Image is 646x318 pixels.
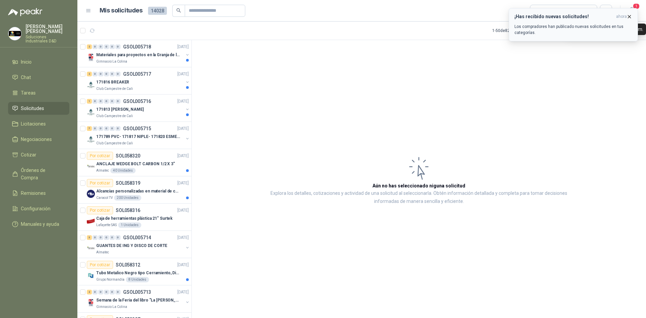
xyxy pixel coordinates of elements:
[177,98,189,105] p: [DATE]
[87,234,190,255] a: 3 0 0 0 0 0 GSOL005714[DATE] Company LogoGUANTES DE ING Y DISCO DE CORTEAlmatec
[115,290,120,294] div: 0
[115,126,120,131] div: 0
[123,44,151,49] p: GSOL005718
[87,179,113,187] div: Por cotizar
[514,24,632,36] p: Los compradores han publicado nuevas solicitudes en tus categorías.
[100,6,143,15] h1: Mis solicitudes
[123,290,151,294] p: GSOL005713
[77,204,191,231] a: Por cotizarSOL058316[DATE] Company LogoCaja de herramientas plástica 21" SurtekLafayette SAS1 Uni...
[93,72,98,76] div: 0
[96,168,109,173] p: Almatec
[87,108,95,116] img: Company Logo
[98,99,103,104] div: 0
[93,290,98,294] div: 0
[104,99,109,104] div: 0
[8,164,69,184] a: Órdenes de Compra
[87,163,95,171] img: Company Logo
[116,181,140,185] p: SOL058319
[87,235,92,240] div: 3
[96,243,167,249] p: GUANTES DE ING Y DISCO DE CORTE
[123,72,151,76] p: GSOL005717
[93,44,98,49] div: 0
[98,235,103,240] div: 0
[110,126,115,131] div: 0
[96,304,127,310] p: Gimnasio La Colina
[87,244,95,252] img: Company Logo
[96,250,109,255] p: Almatec
[126,277,149,282] div: 8 Unidades
[104,72,109,76] div: 0
[26,35,69,43] p: Soluciones Industriales D&D
[96,106,144,113] p: 171813 [PERSON_NAME]
[110,99,115,104] div: 0
[87,72,92,76] div: 2
[93,99,98,104] div: 0
[87,97,190,119] a: 1 0 0 0 0 0 GSOL005716[DATE] Company Logo171813 [PERSON_NAME]Club Campestre de Cali
[177,71,189,77] p: [DATE]
[21,89,36,97] span: Tareas
[21,220,59,228] span: Manuales y ayuda
[21,167,63,181] span: Órdenes de Compra
[177,153,189,159] p: [DATE]
[96,297,180,304] p: Semana de la Feria del libro "La [PERSON_NAME]"
[98,44,103,49] div: 0
[96,134,180,140] p: 171789 PVC- 171817 NIPLE- 171820 ESMERIL
[104,44,109,49] div: 0
[8,86,69,99] a: Tareas
[8,133,69,146] a: Negociaciones
[77,258,191,285] a: Por cotizarSOL058312[DATE] Company LogoTubo Metalico Negro tipo Cerramiento, Diametro 1-1/2", Esp...
[177,180,189,186] p: [DATE]
[87,81,95,89] img: Company Logo
[116,153,140,158] p: SOL058320
[176,8,181,13] span: search
[534,7,548,14] div: Todas
[492,25,536,36] div: 1 - 50 de 8232
[96,141,133,146] p: Club Campestre de Cali
[87,290,92,294] div: 2
[87,44,92,49] div: 2
[177,44,189,50] p: [DATE]
[87,126,92,131] div: 7
[514,14,613,20] h3: ¡Has recibido nuevas solicitudes!
[123,99,151,104] p: GSOL005716
[26,24,69,34] p: [PERSON_NAME] [PERSON_NAME]
[110,72,115,76] div: 0
[8,148,69,161] a: Cotizar
[177,126,189,132] p: [DATE]
[177,262,189,268] p: [DATE]
[93,235,98,240] div: 0
[123,235,151,240] p: GSOL005714
[115,44,120,49] div: 0
[87,54,95,62] img: Company Logo
[87,152,113,160] div: Por cotizar
[87,43,190,64] a: 2 0 0 0 0 0 GSOL005718[DATE] Company LogoMateriales para proyectos en la Granja de la UIGimnasio ...
[104,235,109,240] div: 0
[77,149,191,176] a: Por cotizarSOL058320[DATE] Company LogoANCLAJE WEDGE BOLT CARBON 1/2 X 3"Almatec40 Unidades
[148,7,167,15] span: 14028
[96,161,175,167] p: ANCLAJE WEDGE BOLT CARBON 1/2 X 3"
[21,151,36,158] span: Cotizar
[87,299,95,307] img: Company Logo
[509,8,638,41] button: ¡Has recibido nuevas solicitudes!ahora Los compradores han publicado nuevas solicitudes en tus ca...
[96,270,180,276] p: Tubo Metalico Negro tipo Cerramiento, Diametro 1-1/2", Espesor 2mm, Longitud 6m
[77,176,191,204] a: Por cotizarSOL058319[DATE] Company LogoAlcancías personalizadas en material de cerámica (VER ADJU...
[110,168,136,173] div: 40 Unidades
[123,126,151,131] p: GSOL005715
[87,135,95,143] img: Company Logo
[177,207,189,214] p: [DATE]
[177,289,189,295] p: [DATE]
[96,79,129,85] p: 171816 BREAKER
[626,5,638,17] button: 1
[87,125,190,146] a: 7 0 0 0 0 0 GSOL005715[DATE] Company Logo171789 PVC- 171817 NIPLE- 171820 ESMERILClub Campestre d...
[96,215,173,222] p: Caja de herramientas plástica 21" Surtek
[96,222,117,228] p: Lafayette SAS
[96,113,133,119] p: Club Campestre de Cali
[96,188,180,195] p: Alcancías personalizadas en material de cerámica (VER ADJUNTO)
[87,272,95,280] img: Company Logo
[8,202,69,215] a: Configuración
[21,205,50,212] span: Configuración
[110,44,115,49] div: 0
[116,262,140,267] p: SOL058312
[8,71,69,84] a: Chat
[21,58,32,66] span: Inicio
